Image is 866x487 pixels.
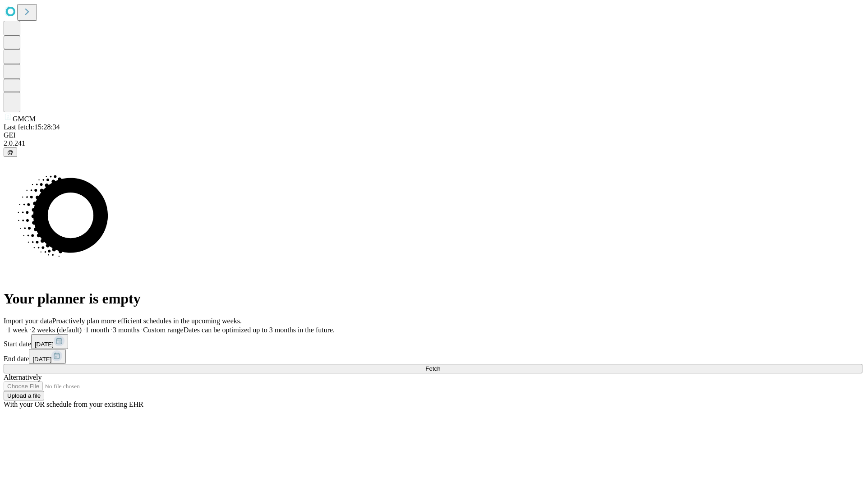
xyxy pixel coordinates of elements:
[4,147,17,157] button: @
[7,326,28,334] span: 1 week
[4,131,862,139] div: GEI
[184,326,335,334] span: Dates can be optimized up to 3 months in the future.
[52,317,242,325] span: Proactively plan more efficient schedules in the upcoming weeks.
[29,349,66,364] button: [DATE]
[4,364,862,373] button: Fetch
[143,326,183,334] span: Custom range
[4,373,41,381] span: Alternatively
[4,349,862,364] div: End date
[4,400,143,408] span: With your OR schedule from your existing EHR
[85,326,109,334] span: 1 month
[35,341,54,348] span: [DATE]
[4,123,60,131] span: Last fetch: 15:28:34
[425,365,440,372] span: Fetch
[4,391,44,400] button: Upload a file
[32,356,51,363] span: [DATE]
[4,139,862,147] div: 2.0.241
[4,334,862,349] div: Start date
[31,334,68,349] button: [DATE]
[13,115,36,123] span: GMCM
[113,326,139,334] span: 3 months
[32,326,82,334] span: 2 weeks (default)
[4,317,52,325] span: Import your data
[4,290,862,307] h1: Your planner is empty
[7,149,14,156] span: @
